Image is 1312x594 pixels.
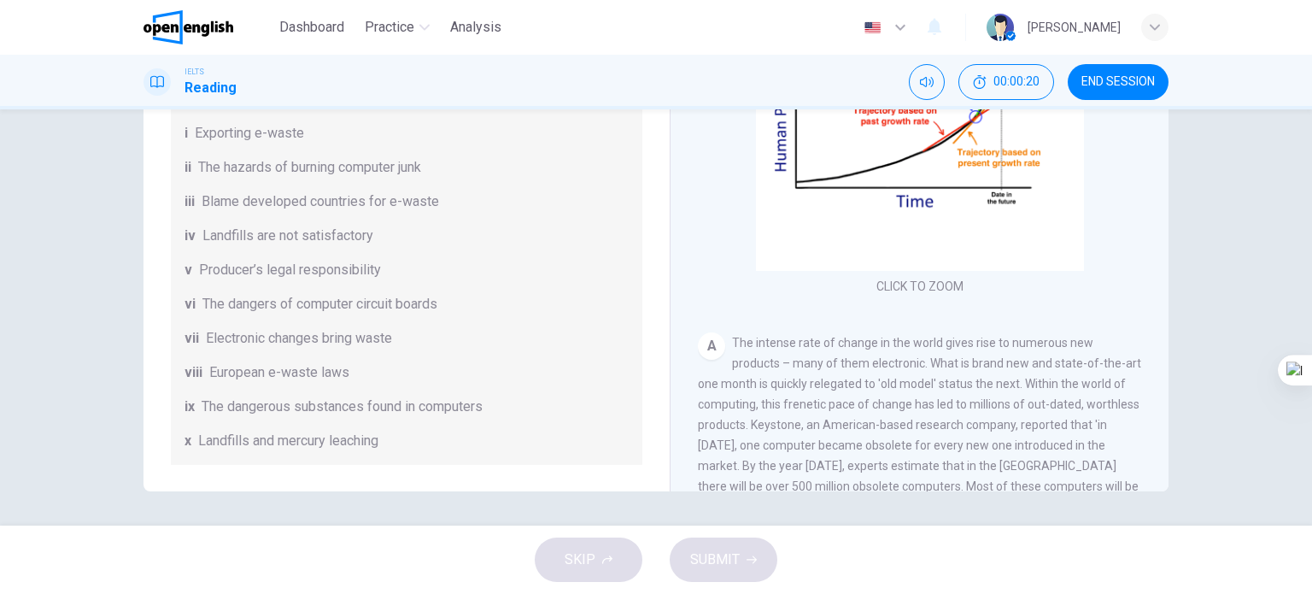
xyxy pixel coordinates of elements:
span: 00:00:20 [993,75,1040,89]
span: Producer’s legal responsibility [199,260,381,280]
button: 00:00:20 [958,64,1054,100]
span: IELTS [184,66,204,78]
div: Mute [909,64,945,100]
span: Blame developed countries for e-waste [202,191,439,212]
div: Hide [958,64,1054,100]
span: iv [184,226,196,246]
span: Analysis [450,17,501,38]
span: The intense rate of change in the world gives rise to numerous new products – many of them electr... [698,336,1141,575]
button: Analysis [443,12,508,43]
span: vi [184,294,196,315]
div: A [698,332,725,360]
span: ii [184,157,191,178]
div: [PERSON_NAME] [1028,17,1121,38]
img: en [862,21,883,34]
span: v [184,260,192,280]
span: Electronic changes bring waste [206,328,392,349]
span: Practice [365,17,414,38]
span: x [184,431,191,451]
img: Profile picture [987,14,1014,41]
span: The hazards of burning computer junk [198,157,421,178]
span: The dangers of computer circuit boards [202,294,437,315]
button: END SESSION [1068,64,1168,100]
span: Landfills are not satisfactory [202,226,373,246]
span: Landfills and mercury leaching [198,431,378,451]
span: Dashboard [279,17,344,38]
span: END SESSION [1081,75,1155,89]
span: iii [184,191,195,212]
span: i [184,123,188,144]
span: Exporting e-waste [195,123,304,144]
button: Practice [358,12,436,43]
button: Dashboard [272,12,351,43]
span: ix [184,397,195,417]
img: OpenEnglish logo [143,10,233,44]
a: OpenEnglish logo [143,10,272,44]
span: vii [184,328,199,349]
span: viii [184,362,202,383]
span: European e-waste laws [209,362,349,383]
span: The dangerous substances found in computers [202,397,483,417]
h1: Reading [184,78,237,98]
